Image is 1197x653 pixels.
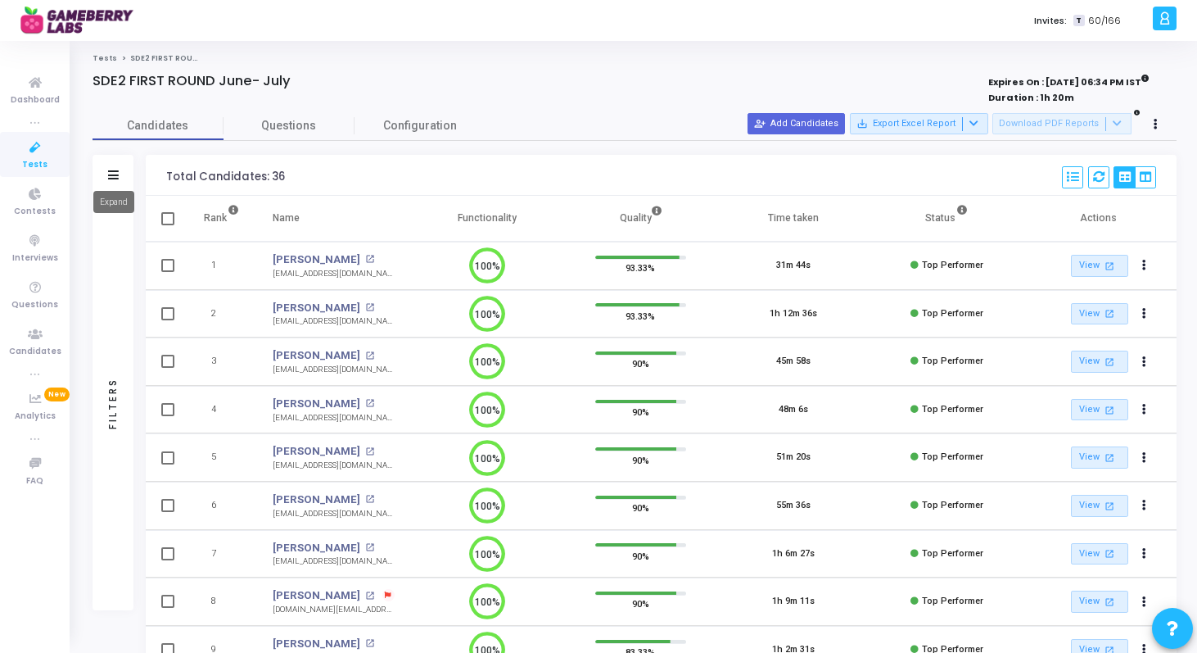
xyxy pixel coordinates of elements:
nav: breadcrumb [93,53,1177,64]
a: View [1071,303,1128,325]
th: Status [870,196,1023,242]
span: Top Performer [922,260,983,270]
div: [DOMAIN_NAME][EMAIL_ADDRESS][DOMAIN_NAME] [273,604,395,616]
div: [EMAIL_ADDRESS][DOMAIN_NAME] [273,268,395,280]
div: 48m 6s [779,403,808,417]
span: FAQ [26,474,43,488]
div: [EMAIL_ADDRESS][DOMAIN_NAME] [273,556,395,568]
div: 55m 36s [776,499,811,513]
span: 90% [632,451,649,468]
div: [EMAIL_ADDRESS][DOMAIN_NAME] [273,315,395,328]
a: View [1071,495,1128,517]
mat-icon: open_in_new [1102,259,1116,273]
span: New [44,388,70,401]
th: Rank [187,196,256,242]
a: [PERSON_NAME] [273,587,360,604]
a: [PERSON_NAME] [273,347,360,364]
mat-icon: open_in_new [1102,403,1116,417]
td: 3 [187,338,256,386]
div: Total Candidates: 36 [166,170,285,184]
span: Top Performer [922,451,983,462]
button: Actions [1133,351,1156,374]
a: [PERSON_NAME] [273,492,360,508]
span: Analytics [15,410,56,424]
span: 93.33% [626,260,655,276]
strong: Duration : 1h 20m [988,91,1074,104]
span: Top Performer [922,356,983,366]
button: Actions [1133,398,1156,421]
img: logo [20,4,143,37]
button: Actions [1133,255,1156,278]
mat-icon: open_in_new [1102,451,1116,465]
span: 90% [632,404,649,420]
mat-icon: open_in_new [1102,306,1116,320]
span: 90% [632,596,649,612]
span: Contests [14,205,56,219]
span: 90% [632,356,649,372]
div: [EMAIL_ADDRESS][DOMAIN_NAME] [273,508,395,520]
mat-icon: open_in_new [365,255,374,264]
mat-icon: open_in_new [1102,499,1116,513]
mat-icon: open_in_new [365,495,374,504]
div: Expand [93,191,134,213]
a: [PERSON_NAME] [273,443,360,460]
a: View [1071,351,1128,373]
div: Time taken [768,209,819,227]
a: View [1071,447,1128,469]
mat-icon: open_in_new [365,399,374,408]
span: SDE2 FIRST ROUND June- July [130,53,247,63]
div: [EMAIL_ADDRESS][DOMAIN_NAME] [273,412,395,424]
span: 60/166 [1088,14,1121,28]
span: Configuration [383,117,457,134]
a: [PERSON_NAME] [273,396,360,412]
a: View [1071,255,1128,277]
strong: Expires On : [DATE] 06:34 PM IST [988,71,1150,89]
a: [PERSON_NAME] [273,540,360,556]
button: Export Excel Report [850,113,988,134]
button: Actions [1133,447,1156,469]
mat-icon: save_alt [856,118,868,129]
a: Tests [93,53,117,63]
th: Quality [564,196,717,242]
span: Top Performer [922,596,983,606]
h4: SDE2 FIRST ROUND June- July [93,73,291,89]
div: 31m 44s [776,259,811,273]
a: View [1071,399,1128,421]
mat-icon: open_in_new [1102,355,1116,369]
button: Download PDF Reports [992,113,1132,134]
td: 6 [187,482,256,530]
td: 7 [187,530,256,578]
mat-icon: open_in_new [365,447,374,456]
a: View [1071,591,1128,613]
button: Actions [1133,542,1156,565]
th: Actions [1023,196,1177,242]
mat-icon: open_in_new [365,351,374,361]
a: [PERSON_NAME] [273,636,360,652]
a: View [1071,543,1128,565]
a: [PERSON_NAME] [273,252,360,268]
div: 1h 12m 36s [770,307,817,321]
div: Name [273,209,300,227]
button: Actions [1133,495,1156,518]
span: Top Performer [922,308,983,319]
span: Top Performer [922,404,983,415]
label: Invites: [1034,14,1067,28]
div: [EMAIL_ADDRESS][DOMAIN_NAME] [273,364,395,376]
span: Candidates [93,117,224,134]
div: 1h 9m 11s [772,595,815,609]
span: Candidates [9,345,61,359]
a: [PERSON_NAME] [273,300,360,316]
span: Interviews [12,252,58,265]
div: 45m 58s [776,355,811,369]
span: 90% [632,547,649,564]
td: 4 [187,386,256,434]
mat-icon: person_add_alt [754,118,766,129]
div: 1h 6m 27s [772,547,815,561]
mat-icon: open_in_new [1102,546,1116,560]
th: Functionality [411,196,564,242]
span: Top Performer [922,500,983,510]
button: Actions [1133,591,1156,614]
span: T [1073,15,1084,27]
button: Actions [1133,302,1156,325]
